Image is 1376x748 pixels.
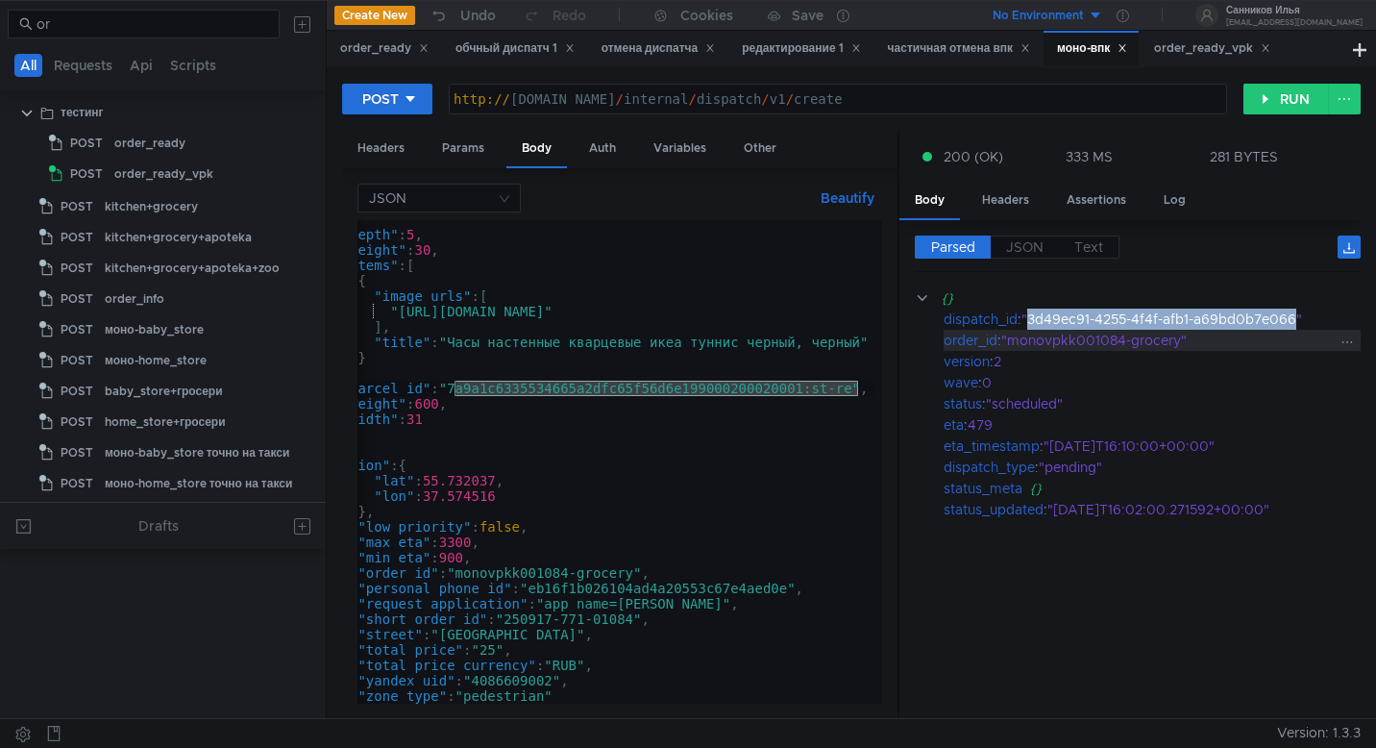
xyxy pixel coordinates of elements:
button: Redo [509,1,600,30]
div: "[DATE]T16:02:00.271592+00:00" [1047,499,1340,520]
button: Beautify [813,187,882,210]
span: 200 (OK) [944,146,1003,167]
div: version [944,351,990,372]
span: POST [61,408,93,436]
div: "3d49ec91-4255-4f4f-afb1-a69bd0b7e066" [1021,309,1339,330]
div: kitchen+grocery [105,192,198,221]
button: Scripts [164,54,222,77]
div: : [944,309,1361,330]
div: status_updated [944,499,1044,520]
div: Headers [342,131,420,166]
span: POST [70,160,103,188]
div: eta [944,414,964,436]
div: {} [1030,478,1339,499]
div: eta_timestamp [944,436,1040,457]
button: RUN [1243,84,1329,114]
button: POST [342,84,432,114]
div: Cookies [680,4,733,27]
div: Drafts [138,514,179,537]
div: order_ready_vpk [1154,38,1270,59]
div: order_ready_vpk [114,160,213,188]
div: : [944,499,1361,520]
span: POST [61,346,93,375]
span: POST [61,377,93,406]
button: Requests [48,54,118,77]
div: Санников Илья [1226,6,1363,15]
div: моно-home_store точно на такси [105,469,292,498]
div: : [944,372,1361,393]
div: : [944,436,1361,457]
div: Body [506,131,567,168]
div: kitchen+grocery+apoteka+zoo [105,254,280,283]
div: Auth [574,131,631,166]
span: Text [1074,238,1103,256]
div: моно-baby_store точно на такси [105,438,289,467]
span: POST [61,192,93,221]
div: "monovpkk001084-grocery" [1001,330,1338,351]
div: Variables [638,131,722,166]
div: order_ready [114,129,185,158]
span: POST [61,315,93,344]
div: : [944,330,1361,351]
div: тестинг [61,98,104,127]
div: Params [427,131,500,166]
div: 0 [982,372,1337,393]
div: Undo [460,4,496,27]
div: {} [942,287,1334,309]
div: status [944,393,982,414]
div: order_ready [340,38,429,59]
div: 479 [968,414,1336,436]
div: 281 BYTES [1210,148,1278,165]
div: "[DATE]T16:10:00+00:00" [1044,436,1340,457]
div: Body [899,183,960,220]
div: редактирование 1 [742,38,860,59]
div: моно-baby_store [105,315,204,344]
div: : [944,351,1361,372]
div: Save [792,9,823,22]
span: POST [61,254,93,283]
div: : [944,393,1361,414]
div: Redo [553,4,586,27]
div: home_store+гросери [105,408,226,436]
button: Api [124,54,159,77]
div: "scheduled" [986,393,1337,414]
button: Undo [415,1,509,30]
div: 2 [994,351,1337,372]
div: Other [728,131,792,166]
span: POST [61,438,93,467]
input: Search... [37,13,268,35]
button: Create New [334,6,415,25]
span: POST [61,223,93,252]
div: order_info [105,285,164,313]
span: POST [61,285,93,313]
button: All [14,54,42,77]
div: Headers [967,183,1044,218]
div: dispatch_id [944,309,1018,330]
div: "pending" [1039,457,1339,478]
div: 333 MS [1066,148,1113,165]
div: order_id [944,330,997,351]
span: POST [61,469,93,498]
div: No Environment [993,7,1084,25]
div: POST [362,88,399,110]
div: моно-home_store [105,346,207,375]
div: status_meta [944,478,1022,499]
div: : [944,457,1361,478]
div: kitchen+grocery+apoteka [105,223,252,252]
div: dispatch_type [944,457,1035,478]
span: Parsed [931,238,975,256]
div: wave [944,372,978,393]
div: baby_store+гросери [105,377,223,406]
span: Version: 1.3.3 [1277,719,1361,747]
span: JSON [1006,238,1044,256]
div: частичная отмена впк [888,38,1030,59]
span: POST [70,129,103,158]
div: отмена диспатча [602,38,716,59]
div: обчный диспатч 1 [455,38,575,59]
div: Assertions [1051,183,1142,218]
div: [EMAIL_ADDRESS][DOMAIN_NAME] [1226,19,1363,26]
div: моно-впк [1057,38,1127,59]
div: : [944,414,1361,436]
div: Log [1148,183,1201,218]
